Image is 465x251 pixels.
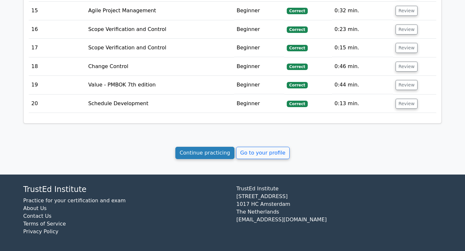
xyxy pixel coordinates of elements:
[232,185,446,241] div: TrustEd Institute [STREET_ADDRESS] 1017 HC Amsterdam The Netherlands [EMAIL_ADDRESS][DOMAIN_NAME]
[234,76,284,94] td: Beginner
[86,76,234,94] td: Value - PMBOK 7th edition
[332,20,393,39] td: 0:23 min.
[287,26,308,33] span: Correct
[23,221,66,227] a: Terms of Service
[396,6,418,16] button: Review
[287,45,308,51] span: Correct
[29,39,86,57] td: 17
[234,2,284,20] td: Beginner
[23,197,126,204] a: Practice for your certification and exam
[287,8,308,14] span: Correct
[23,205,46,211] a: About Us
[29,2,86,20] td: 15
[332,76,393,94] td: 0:44 min.
[86,95,234,113] td: Schedule Development
[234,95,284,113] td: Beginner
[86,39,234,57] td: Scope Verification and Control
[234,39,284,57] td: Beginner
[234,57,284,76] td: Beginner
[332,39,393,57] td: 0:15 min.
[332,57,393,76] td: 0:46 min.
[23,185,229,194] h4: TrustEd Institute
[332,2,393,20] td: 0:32 min.
[396,80,418,90] button: Review
[396,99,418,109] button: Review
[236,147,290,159] a: Go to your profile
[287,82,308,88] span: Correct
[23,228,58,235] a: Privacy Policy
[29,95,86,113] td: 20
[29,76,86,94] td: 19
[29,20,86,39] td: 16
[23,213,51,219] a: Contact Us
[86,2,234,20] td: Agile Project Management
[86,20,234,39] td: Scope Verification and Control
[287,101,308,107] span: Correct
[396,25,418,35] button: Review
[86,57,234,76] td: Change Control
[29,57,86,76] td: 18
[396,43,418,53] button: Review
[175,147,234,159] a: Continue practicing
[287,64,308,70] span: Correct
[396,62,418,72] button: Review
[234,20,284,39] td: Beginner
[332,95,393,113] td: 0:13 min.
